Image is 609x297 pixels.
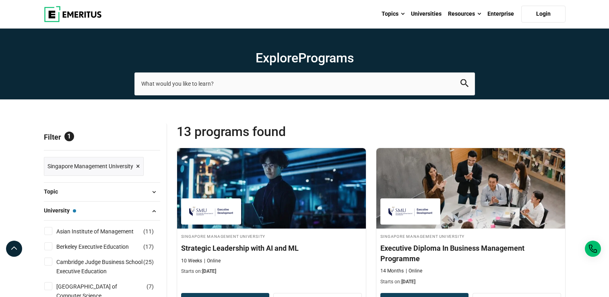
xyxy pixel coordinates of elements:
a: Business Management Course by Singapore Management University - November 28, 2025 Singapore Manag... [376,148,565,289]
button: University [44,205,160,217]
a: Asian Institute of Management [56,227,150,236]
a: AI and Machine Learning Course by Singapore Management University - November 24, 2025 Singapore M... [177,148,366,279]
a: Singapore Management University × [44,157,144,176]
h4: Strategic Leadership with AI and ML [181,243,362,253]
span: Topic [44,187,64,196]
p: 10 Weeks [181,258,202,264]
span: 1 [64,132,74,141]
p: Filter [44,124,160,150]
a: search [460,81,469,89]
a: Berkeley Executive Education [56,242,145,251]
span: 25 [145,259,152,265]
span: 17 [145,243,152,250]
h4: Singapore Management University [380,233,561,239]
span: Singapore Management University [47,162,133,171]
span: ( ) [143,227,154,236]
p: Starts on: [380,278,561,285]
h1: Explore [134,50,475,66]
a: Login [521,6,566,23]
button: Topic [44,186,160,198]
span: ( ) [143,242,154,251]
span: [DATE] [401,279,415,285]
a: Reset all [135,133,160,143]
span: Programs [298,50,354,66]
p: 14 Months [380,268,404,274]
p: Starts on: [181,268,362,275]
p: Online [204,258,221,264]
span: ( ) [147,282,154,291]
p: Online [406,268,422,274]
button: search [460,79,469,89]
img: Executive Diploma In Business Management Programme | Online Business Management Course [376,148,565,229]
h4: Singapore Management University [181,233,362,239]
span: 13 Programs found [177,124,371,140]
span: 11 [145,228,152,235]
img: Singapore Management University [384,202,437,221]
span: University [44,206,76,215]
span: ( ) [143,258,154,266]
input: search-page [134,72,475,95]
span: [DATE] [202,268,216,274]
img: Strategic Leadership with AI and ML | Online AI and Machine Learning Course [177,148,366,229]
span: 7 [149,283,152,290]
a: Cambridge Judge Business School Executive Education [56,258,159,276]
span: × [136,161,140,172]
img: Singapore Management University [185,202,237,221]
h4: Executive Diploma In Business Management Programme [380,243,561,263]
